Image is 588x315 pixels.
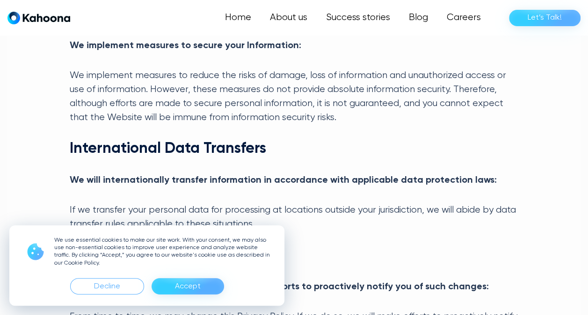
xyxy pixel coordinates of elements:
strong: We implement measures to secure your Information: [70,41,301,50]
div: Let’s Talk! [528,10,562,25]
strong: We will internationally transfer information in accordance with applicable data protection laws: [70,176,497,185]
a: Home [216,8,261,27]
a: About us [261,8,317,27]
p: ​We implement measures to reduce the risks of damage, loss of information and unauthorized access... [70,69,519,125]
a: Success stories [317,8,399,27]
h3: International Data Transfers [70,140,519,157]
div: Decline [70,278,144,294]
p: If we transfer your personal data for processing at locations outside your jurisdiction, we will ... [70,203,519,231]
div: Accept [152,278,224,294]
div: Decline [94,279,120,294]
a: home [7,11,70,25]
a: Blog [399,8,437,27]
a: Let’s Talk! [509,10,581,26]
h3: Changes to Privacy Notice [70,246,519,264]
div: Accept [175,279,201,294]
p: We use essential cookies to make our site work. With your consent, we may also use non-essential ... [54,236,273,267]
a: Careers [437,8,490,27]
